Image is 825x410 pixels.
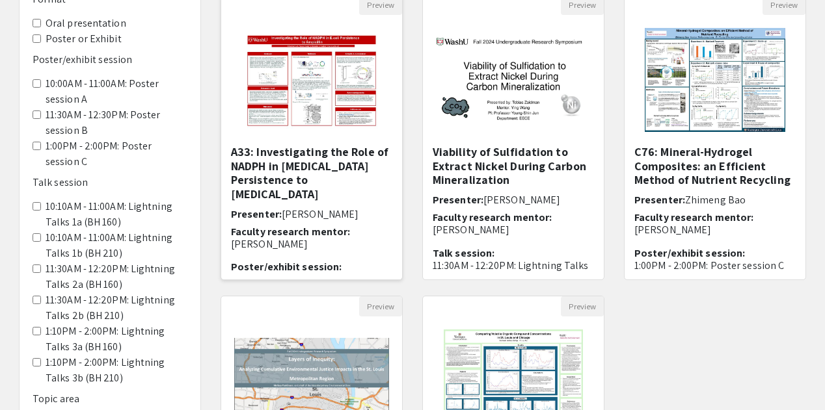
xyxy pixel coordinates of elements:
p: 11:30AM - 12:20PM: Lightning Talks 2a (BH 160) [433,259,594,284]
h5: Viability of Sulfidation to Extract Nickel During Carbon Mineralization [433,145,594,187]
span: [PERSON_NAME] [483,193,560,207]
img: <p class="ql-align-center"><strong>C76: Mineral-Hydrogel Composites: an Efficient Method of Nutri... [632,15,799,145]
label: 10:10AM - 11:00AM: Lightning Talks 1b (BH 210) [46,230,187,261]
h6: Presenter: [231,208,392,220]
button: Preview [561,296,604,316]
img: <p><span style="color: black;">Viability of Sulfidation to Extract Nickel During Carbon Mineraliz... [423,23,604,136]
label: 10:00AM - 11:00AM: Poster session A [46,76,187,107]
h6: Presenter: [433,194,594,206]
p: [PERSON_NAME] [433,224,594,236]
h5: C76: Mineral-Hydrogel Composites: an Efficient Method of Nutrient Recycling [634,145,796,187]
h6: Talk session [33,176,187,188]
label: 11:30AM - 12:20PM: Lightning Talks 2b (BH 210) [46,292,187,324]
label: 1:10PM - 2:00PM: Lightning Talks 3a (BH 160) [46,324,187,355]
span: Zhimeng Bao [685,193,746,207]
p: [PERSON_NAME] [634,224,796,236]
h6: Presenter: [634,194,796,206]
label: 11:30AM - 12:30PM: Poster session B [46,107,187,138]
button: Preview [359,296,402,316]
img: <p>A33: Investigating the Role of NADPH in E.coli Persistence to Ampicillin</p> [231,15,392,145]
span: Talk session: [433,246,494,260]
span: Poster/exhibit session: [231,260,342,274]
p: [PERSON_NAME] [231,238,392,250]
iframe: Chat [10,352,55,400]
h5: A33: Investigating the Role of NADPH in [MEDICAL_DATA] Persistence to [MEDICAL_DATA] [231,145,392,201]
label: 1:10PM - 2:00PM: Lightning Talks 3b (BH 210) [46,355,187,386]
span: Faculty research mentor: [433,211,552,224]
span: Faculty research mentor: [634,211,753,224]
label: 10:10AM - 11:00AM: Lightning Talks 1a (BH 160) [46,199,187,230]
span: [PERSON_NAME] [282,207,358,221]
span: Faculty research mentor: [231,225,350,238]
span: Poster/exhibit session: [634,246,745,260]
label: Poster or Exhibit [46,31,122,47]
p: 1:00PM - 2:00PM: Poster session C [634,259,796,272]
label: 1:00PM - 2:00PM: Poster session C [46,138,187,170]
label: Oral presentation [46,16,126,31]
h6: Poster/exhibit session [33,53,187,66]
label: 11:30AM - 12:20PM: Lightning Talks 2a (BH 160) [46,261,187,292]
h6: Topic area [33,392,187,405]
